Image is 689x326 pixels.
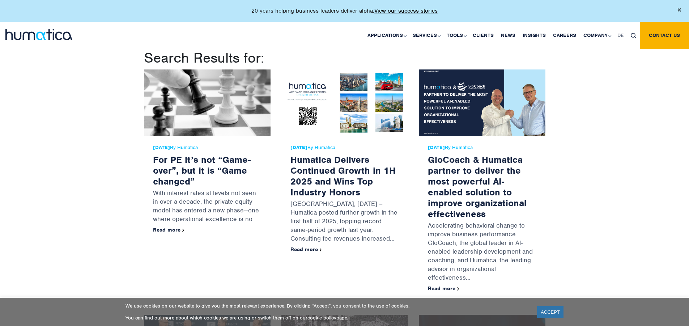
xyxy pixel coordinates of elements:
a: Careers [549,22,580,49]
img: arrowicon [320,248,322,251]
img: search_icon [631,33,636,38]
a: Company [580,22,614,49]
a: Contact us [640,22,689,49]
img: arrowicon [457,287,459,291]
a: Services [409,22,443,49]
a: DE [614,22,627,49]
p: You can find out more about which cookies we are using or switch them off on our page. [126,315,528,321]
h1: Search Results for: [144,49,545,67]
a: Clients [469,22,497,49]
p: With interest rates at levels not seen in over a decade, the private equity model has entered a n... [153,187,261,227]
img: Humatica Delivers Continued Growth in 1H 2025 and Wins Top Industry Honors [281,69,408,136]
a: cookie policy [307,315,336,321]
a: Read more [153,226,184,233]
p: [GEOGRAPHIC_DATA], [DATE] – Humatica posted further growth in the first half of 2025, topping rec... [290,198,399,246]
strong: [DATE] [428,144,445,151]
a: Humatica Delivers Continued Growth in 1H 2025 and Wins Top Industry Honors [290,154,396,198]
span: By Humatica [428,145,536,151]
img: arrowicon [182,229,184,232]
p: Accelerating behavioral change to improve business performance GloCoach, the global leader in AI-... [428,219,536,285]
img: logo [5,29,72,40]
a: Insights [519,22,549,49]
a: For PE it’s not “Game-over”, but it is “Game changed” [153,154,251,187]
a: Read more [428,285,459,292]
a: Read more [290,246,322,253]
a: Applications [364,22,409,49]
span: By Humatica [290,145,399,151]
p: 20 years helping business leaders deliver alpha. [251,7,438,14]
a: View our success stories [374,7,438,14]
img: GloCoach & Humatica partner to deliver the most powerful AI-enabled solution to improve organizat... [419,69,545,136]
a: Tools [443,22,469,49]
span: By Humatica [153,145,261,151]
a: News [497,22,519,49]
p: We use cookies on our website to give you the most relevant experience. By clicking “Accept”, you... [126,303,528,309]
span: DE [617,32,624,38]
a: ACCEPT [537,306,563,318]
a: GloCoach & Humatica partner to deliver the most powerful AI-enabled solution to improve organizat... [428,154,527,220]
strong: [DATE] [153,144,170,151]
img: For PE it’s not “Game-over”, but it is “Game changed” [144,69,271,136]
strong: [DATE] [290,144,307,151]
